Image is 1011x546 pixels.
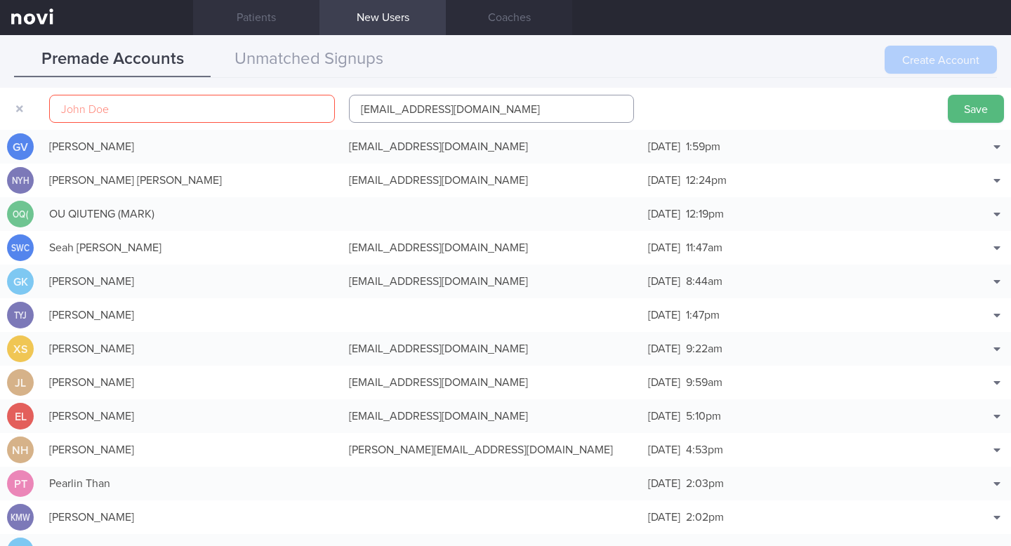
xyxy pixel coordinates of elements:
span: 8:44am [686,276,722,287]
span: [DATE] [648,141,680,152]
span: [DATE] [648,343,680,354]
div: [EMAIL_ADDRESS][DOMAIN_NAME] [342,368,642,397]
button: Unmatched Signups [211,42,407,77]
div: [PERSON_NAME] [42,503,342,531]
button: Save [948,95,1004,123]
span: [DATE] [648,309,680,321]
span: [DATE] [648,444,680,455]
div: [PERSON_NAME] [PERSON_NAME] [42,166,342,194]
div: NH [7,437,34,464]
span: [DATE] [648,276,680,287]
div: OU QIUTENG (MARK) [42,200,342,228]
span: 12:24pm [686,175,727,186]
span: 9:22am [686,343,722,354]
div: GK [7,268,34,295]
div: [PERSON_NAME] [42,368,342,397]
span: 11:47am [686,242,722,253]
span: 12:19pm [686,208,724,220]
div: JL [7,369,34,397]
div: Pearlin Than [42,470,342,498]
span: 4:53pm [686,444,723,455]
span: [DATE] [648,242,680,253]
div: Seah [PERSON_NAME] [42,234,342,262]
div: [EMAIL_ADDRESS][DOMAIN_NAME] [342,267,642,295]
div: NYH [9,167,32,194]
div: [PERSON_NAME] [42,267,342,295]
span: 2:03pm [686,478,724,489]
div: [EMAIL_ADDRESS][DOMAIN_NAME] [342,335,642,363]
input: John Doe [49,95,335,123]
span: 5:10pm [686,411,721,422]
span: [DATE] [648,411,680,422]
div: [PERSON_NAME] [42,133,342,161]
div: [EMAIL_ADDRESS][DOMAIN_NAME] [342,133,642,161]
div: EL [7,403,34,430]
div: [PERSON_NAME] [42,301,342,329]
div: TYJ [9,302,32,329]
span: [DATE] [648,377,680,388]
div: [PERSON_NAME] [42,436,342,464]
div: [EMAIL_ADDRESS][DOMAIN_NAME] [342,166,642,194]
span: 1:47pm [686,309,720,321]
div: PT [7,470,34,498]
div: OQ( [9,201,32,228]
div: [EMAIL_ADDRESS][DOMAIN_NAME] [342,234,642,262]
span: [DATE] [648,478,680,489]
div: XS [7,335,34,363]
span: [DATE] [648,208,680,220]
span: 2:02pm [686,512,724,523]
div: [EMAIL_ADDRESS][DOMAIN_NAME] [342,402,642,430]
span: [DATE] [648,175,680,186]
div: [PERSON_NAME] [42,402,342,430]
span: 9:59am [686,377,722,388]
div: [PERSON_NAME] [42,335,342,363]
div: SWC [9,234,32,262]
div: GV [7,133,34,161]
div: KMW [9,504,32,531]
div: [PERSON_NAME][EMAIL_ADDRESS][DOMAIN_NAME] [342,436,642,464]
span: 1:59pm [686,141,720,152]
span: [DATE] [648,512,680,523]
button: Premade Accounts [14,42,211,77]
input: email@novi-health.com [349,95,635,123]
